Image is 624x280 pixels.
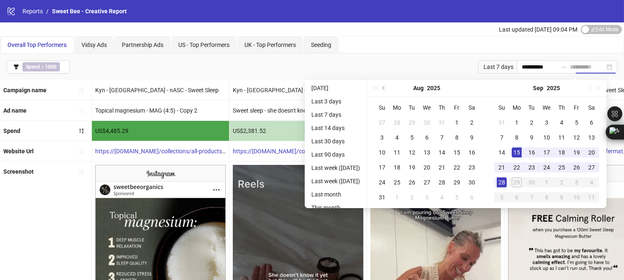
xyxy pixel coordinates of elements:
[524,175,539,190] td: 2025-09-30
[419,175,434,190] td: 2025-08-27
[375,100,390,115] th: Su
[375,160,390,175] td: 2025-08-17
[569,160,584,175] td: 2025-09-26
[407,118,417,128] div: 29
[587,192,597,202] div: 11
[584,145,599,160] td: 2025-09-20
[390,115,404,130] td: 2025-07-28
[434,160,449,175] td: 2025-08-21
[407,147,417,157] div: 12
[512,118,522,128] div: 1
[229,121,367,141] div: US$2,381.52
[497,192,507,202] div: 5
[308,176,363,186] li: Last week ([DATE])
[392,118,402,128] div: 28
[449,175,464,190] td: 2025-08-29
[554,100,569,115] th: Th
[437,118,447,128] div: 31
[79,169,84,174] span: sort-ascending
[554,190,569,205] td: 2025-10-09
[509,115,524,130] td: 2025-09-01
[92,101,229,120] div: Topical magnesium - MAG (4:5) - Copy 2
[392,133,402,142] div: 4
[404,190,419,205] td: 2025-09-02
[377,118,387,128] div: 27
[464,115,479,130] td: 2025-08-02
[527,133,537,142] div: 9
[308,96,363,106] li: Last 3 days
[554,145,569,160] td: 2025-09-18
[79,148,84,154] span: sort-ascending
[437,133,447,142] div: 7
[308,83,363,93] li: [DATE]
[390,190,404,205] td: 2025-09-01
[584,130,599,145] td: 2025-09-13
[3,168,34,175] b: Screenshot
[377,162,387,172] div: 17
[509,190,524,205] td: 2025-10-06
[539,115,554,130] td: 2025-09-03
[7,60,70,74] button: Spend > 1000
[419,145,434,160] td: 2025-08-13
[584,190,599,205] td: 2025-10-11
[434,115,449,130] td: 2025-07-31
[178,42,229,48] span: US - Top Performers
[497,133,507,142] div: 7
[509,145,524,160] td: 2025-09-15
[527,192,537,202] div: 7
[464,160,479,175] td: 2025-08-23
[404,100,419,115] th: Tu
[542,118,552,128] div: 3
[452,147,462,157] div: 15
[524,115,539,130] td: 2025-09-02
[434,175,449,190] td: 2025-08-28
[512,177,522,187] div: 29
[497,162,507,172] div: 21
[524,145,539,160] td: 2025-09-16
[557,177,567,187] div: 2
[422,177,432,187] div: 27
[79,108,84,113] span: sort-ascending
[557,118,567,128] div: 4
[512,162,522,172] div: 22
[557,192,567,202] div: 9
[3,128,20,134] b: Spend
[542,192,552,202] div: 8
[422,192,432,202] div: 3
[13,64,19,70] span: filter
[427,80,441,96] button: Choose a year
[452,133,462,142] div: 8
[434,190,449,205] td: 2025-09-04
[542,133,552,142] div: 10
[539,130,554,145] td: 2025-09-10
[375,115,390,130] td: 2025-07-27
[494,145,509,160] td: 2025-09-14
[539,145,554,160] td: 2025-09-17
[407,162,417,172] div: 19
[497,177,507,187] div: 28
[449,190,464,205] td: 2025-09-05
[375,145,390,160] td: 2025-08-10
[7,42,67,48] span: Overall Top Performers
[512,147,522,157] div: 15
[539,160,554,175] td: 2025-09-24
[494,175,509,190] td: 2025-09-28
[587,177,597,187] div: 4
[308,136,363,146] li: Last 30 days
[547,80,560,96] button: Choose a year
[45,64,57,70] b: 1000
[467,177,477,187] div: 30
[569,100,584,115] th: Fr
[554,175,569,190] td: 2025-10-02
[452,177,462,187] div: 29
[557,147,567,157] div: 18
[311,42,331,48] span: Seeding
[422,162,432,172] div: 20
[81,42,107,48] span: Vidsy Ads
[375,130,390,145] td: 2025-08-03
[584,115,599,130] td: 2025-09-06
[377,192,387,202] div: 31
[404,160,419,175] td: 2025-08-19
[308,150,363,160] li: Last 90 days
[308,189,363,199] li: Last month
